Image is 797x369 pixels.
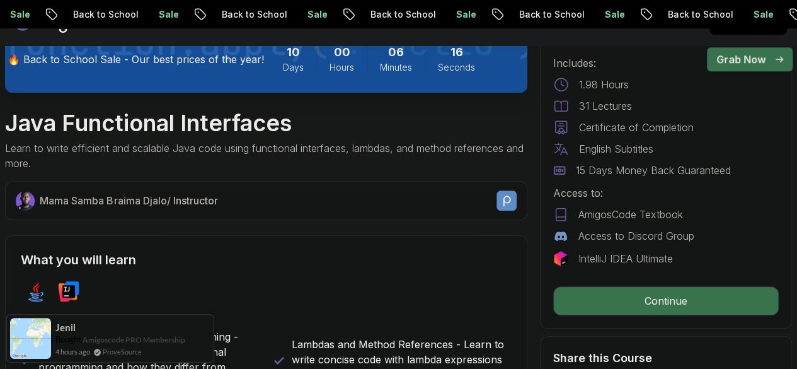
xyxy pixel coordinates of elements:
[55,346,90,357] span: 4 hours ago
[578,251,673,266] p: IntelliJ IDEA Ultimate
[40,193,217,208] p: Mama Samba Braima Djalo /
[59,8,144,21] p: Back to School
[356,8,442,21] p: Back to School
[553,349,779,367] h2: Share this Course
[579,120,694,135] p: Certificate of Completion
[388,44,404,61] span: 6 Minutes
[739,8,779,21] p: Sale
[5,110,527,136] h1: Java Functional Interfaces
[8,52,264,67] p: 🔥 Back to School Sale - Our best prices of the year!
[10,318,51,359] img: provesource social proof notification image
[553,251,568,266] img: jetbrains logo
[576,163,731,178] p: 15 Days Money Back Guaranteed
[283,61,304,74] span: Days
[55,334,81,344] span: Bought
[450,44,463,61] span: 16 Seconds
[438,61,475,74] span: Seconds
[330,61,354,74] span: Hours
[287,44,300,61] span: 10 Days
[553,185,779,201] p: Access to:
[442,8,482,21] p: Sale
[505,8,590,21] p: Back to School
[334,44,350,61] span: 0 Hours
[590,8,631,21] p: Sale
[578,228,694,243] p: Access to Discord Group
[26,281,46,302] img: java logo
[144,8,185,21] p: Sale
[716,52,765,67] p: Grab Now
[380,61,412,74] span: Minutes
[103,346,142,357] a: ProveSource
[173,194,217,207] span: Instructor
[578,207,683,222] p: AmigosCode Textbook
[59,281,79,302] img: intellij logo
[293,8,333,21] p: Sale
[207,8,293,21] p: Back to School
[21,251,512,269] h2: What you will learn
[5,141,527,171] p: Learn to write efficient and scalable Java code using functional interfaces, lambdas, and method ...
[553,286,779,315] button: Continue
[579,98,632,114] p: 31 Lectures
[579,141,653,156] p: English Subtitles
[16,191,35,210] img: Nelson Djalo
[554,287,778,315] p: Continue
[653,8,739,21] p: Back to School
[83,335,185,344] a: Amigoscode PRO Membership
[55,322,76,333] span: Jenil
